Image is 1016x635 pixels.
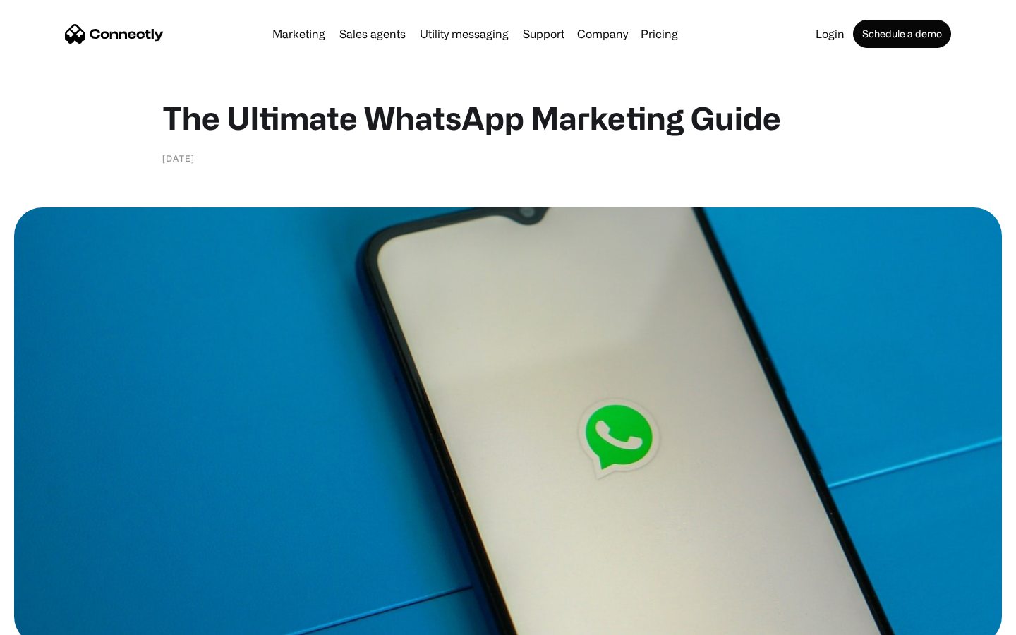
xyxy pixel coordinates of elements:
[267,28,331,40] a: Marketing
[853,20,951,48] a: Schedule a demo
[28,610,85,630] ul: Language list
[414,28,514,40] a: Utility messaging
[162,99,854,137] h1: The Ultimate WhatsApp Marketing Guide
[14,610,85,630] aside: Language selected: English
[517,28,570,40] a: Support
[810,28,850,40] a: Login
[162,151,195,165] div: [DATE]
[65,23,164,44] a: home
[635,28,684,40] a: Pricing
[577,24,628,44] div: Company
[334,28,411,40] a: Sales agents
[573,24,632,44] div: Company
